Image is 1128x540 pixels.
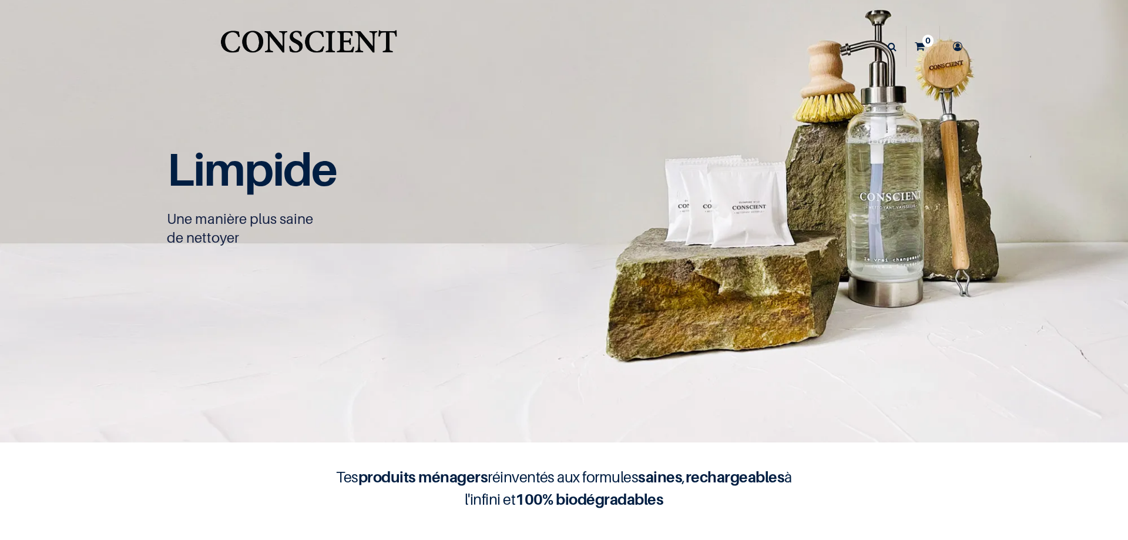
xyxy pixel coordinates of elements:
h4: Tes réinventés aux formules , à l'infini et [329,466,799,511]
b: 100% biodégradables [515,490,663,508]
b: saines [638,468,682,486]
img: Conscient [218,24,399,70]
b: produits ménagers [358,468,488,486]
a: 0 [907,26,939,67]
a: Logo of Conscient [218,24,399,70]
span: Limpide [167,142,337,196]
sup: 0 [922,35,934,46]
b: rechargeables [686,468,784,486]
p: Une manière plus saine de nettoyer [167,210,549,247]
